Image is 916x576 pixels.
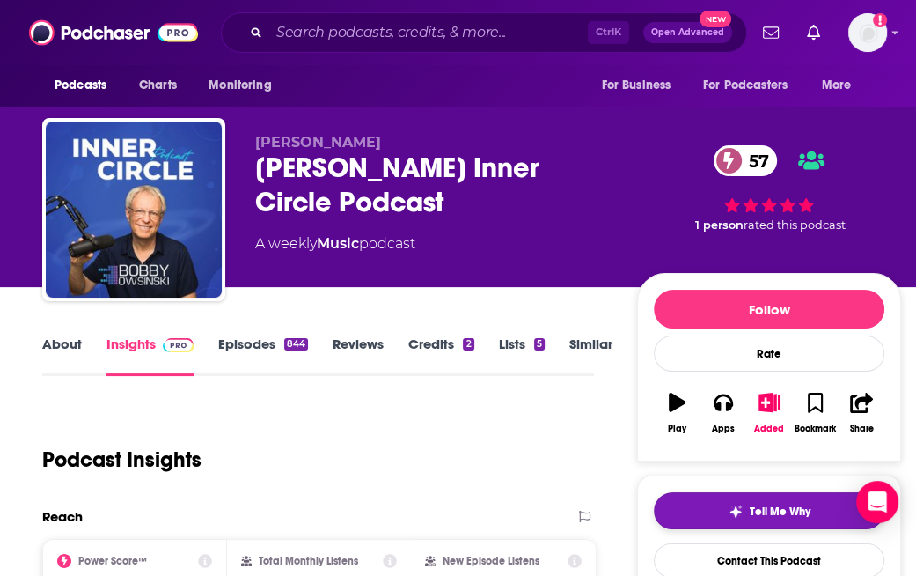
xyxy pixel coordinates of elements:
input: Search podcasts, credits, & more... [269,18,588,47]
a: Episodes844 [218,336,308,376]
a: Charts [128,69,187,102]
a: Music [317,235,359,252]
div: 5 [534,338,545,351]
a: InsightsPodchaser Pro [106,336,194,376]
div: Apps [712,424,735,434]
button: Apps [700,381,746,445]
button: Follow [654,290,884,329]
a: Similar [569,336,612,376]
button: open menu [692,69,813,102]
h2: Total Monthly Listens [259,555,358,567]
a: Show notifications dropdown [756,18,786,48]
a: Show notifications dropdown [800,18,827,48]
span: [PERSON_NAME] [255,134,381,151]
span: Charts [139,73,177,98]
div: Bookmark [795,424,836,434]
span: Podcasts [55,73,106,98]
span: Logged in as gabbyhihellopr [848,13,887,52]
div: Open Intercom Messenger [856,481,898,523]
div: A weekly podcast [255,233,415,255]
span: More [822,73,852,98]
svg: Add a profile image [873,13,887,27]
h1: Podcast Insights [42,447,202,473]
span: For Business [601,73,671,98]
h2: Power Score™ [78,555,147,567]
button: Show profile menu [848,13,887,52]
img: Bobby Owsinski's Inner Circle Podcast [46,122,222,298]
img: User Profile [848,13,887,52]
button: open menu [589,69,692,102]
div: Search podcasts, credits, & more... [221,12,747,53]
a: Credits2 [408,336,473,376]
div: Rate [654,336,884,372]
img: tell me why sparkle [729,505,743,519]
span: For Podcasters [703,73,788,98]
button: Open AdvancedNew [643,22,732,43]
span: 57 [731,145,778,176]
button: Added [746,381,792,445]
span: 1 person [695,218,744,232]
span: Monitoring [209,73,271,98]
div: Share [849,424,873,434]
a: About [42,336,82,376]
button: open menu [810,69,874,102]
button: tell me why sparkleTell Me Why [654,492,884,529]
button: Play [654,381,700,445]
div: 57 1 personrated this podcast [637,134,901,243]
h2: New Episode Listens [443,555,539,567]
span: rated this podcast [744,218,846,232]
button: Bookmark [792,381,838,445]
a: Reviews [333,336,384,376]
a: Lists5 [499,336,545,376]
h2: Reach [42,508,83,525]
img: Podchaser - Follow, Share and Rate Podcasts [29,16,198,49]
span: Tell Me Why [750,505,810,519]
a: 57 [714,145,778,176]
div: Play [668,424,686,434]
div: 2 [463,338,473,351]
img: Podchaser Pro [163,338,194,352]
button: open menu [42,69,129,102]
div: Added [754,424,784,434]
button: Share [839,381,884,445]
span: Ctrl K [588,21,629,44]
span: Open Advanced [651,28,724,37]
div: 844 [284,338,308,351]
button: open menu [196,69,294,102]
span: New [700,11,731,27]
